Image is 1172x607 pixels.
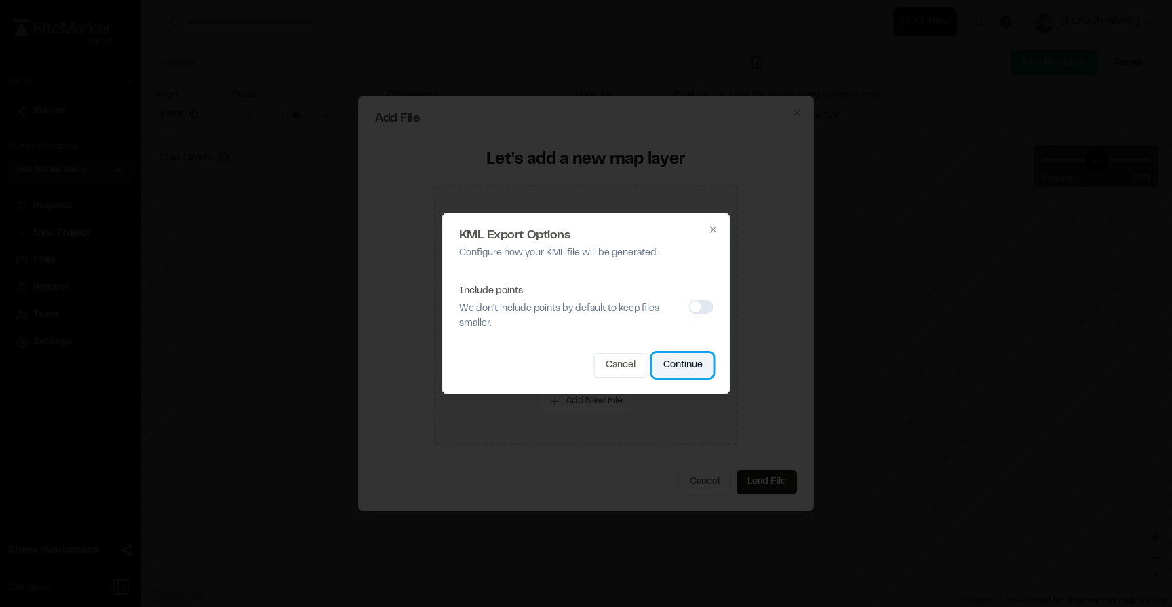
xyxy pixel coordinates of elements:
button: Continue [652,353,714,378]
label: Include points [459,287,523,295]
p: We don't include points by default to keep files smaller. [459,301,684,331]
p: Configure how your KML file will be generated. [459,246,714,261]
h2: KML Export Options [459,229,714,242]
button: Cancel [594,353,647,378]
